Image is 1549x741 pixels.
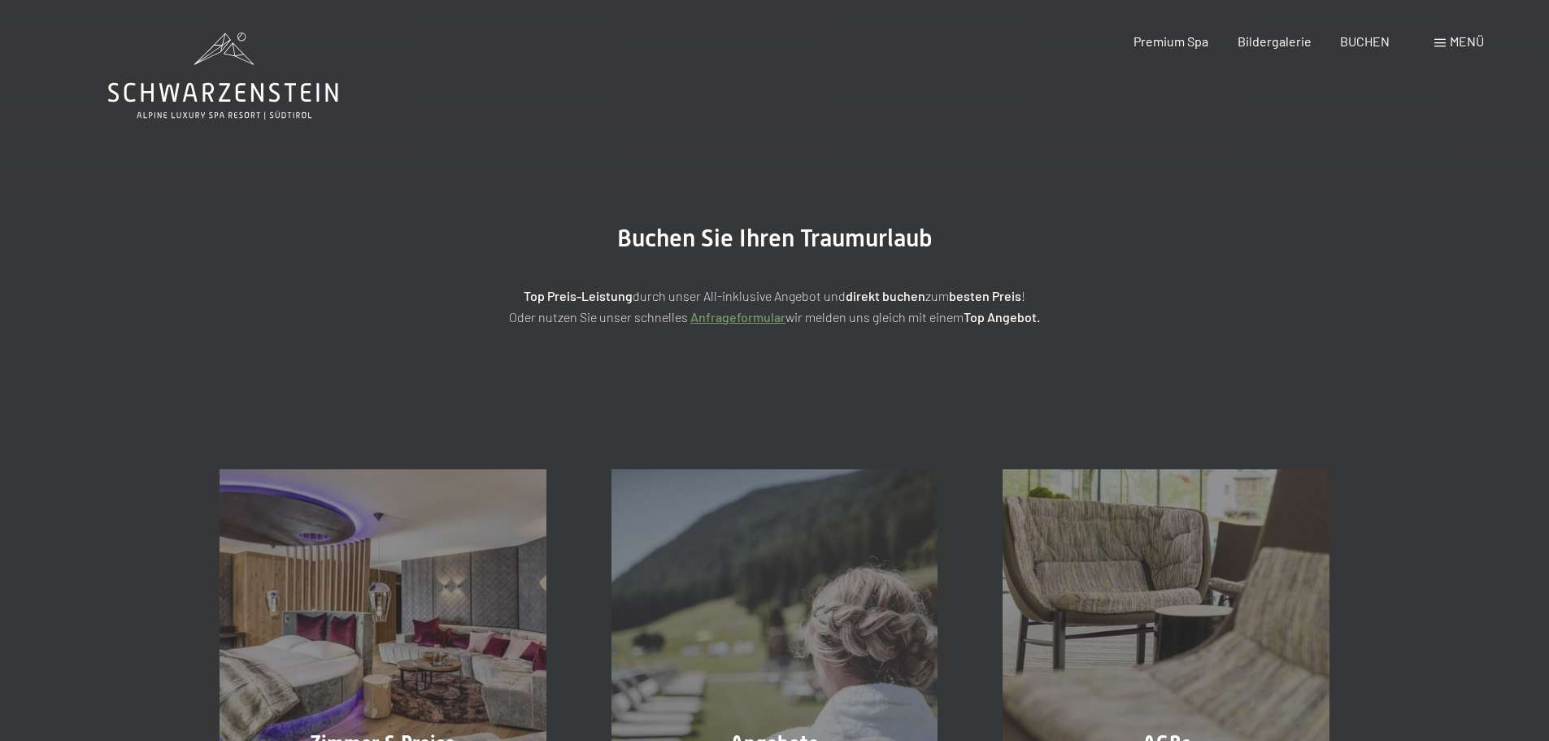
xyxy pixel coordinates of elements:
[1450,33,1484,49] span: Menü
[1340,33,1390,49] a: BUCHEN
[1133,33,1208,49] a: Premium Spa
[964,309,1040,325] strong: Top Angebot.
[368,286,1181,327] p: durch unser All-inklusive Angebot und zum ! Oder nutzen Sie unser schnelles wir melden uns gleich...
[524,288,633,303] strong: Top Preis-Leistung
[690,309,785,325] a: Anfrageformular
[846,288,925,303] strong: direkt buchen
[617,224,933,252] span: Buchen Sie Ihren Traumurlaub
[1238,33,1312,49] a: Bildergalerie
[949,288,1021,303] strong: besten Preis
